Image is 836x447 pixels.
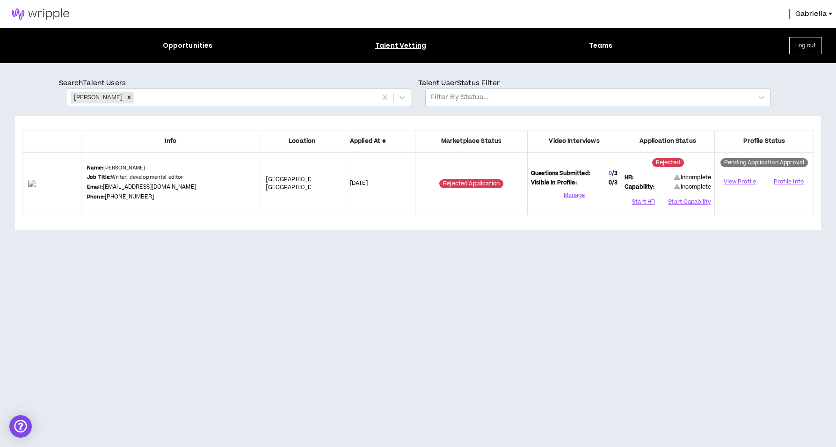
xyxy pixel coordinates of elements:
[625,183,655,191] span: Capability:
[668,195,711,209] button: Start Capability
[103,183,196,191] a: [EMAIL_ADDRESS][DOMAIN_NAME]
[59,78,418,88] p: Search Talent Users
[609,169,612,177] span: 0
[28,180,75,187] img: taYIzQNHxWWlSmWj8ha3ZLXow8xhSZMAtnLhcvO3.png
[625,195,662,209] button: Start HR
[87,174,111,181] b: Job Title:
[9,415,32,438] div: Open Intercom Messenger
[589,41,613,51] div: Teams
[767,175,810,189] button: Profile Info
[87,193,105,200] b: Phone:
[674,174,712,182] span: Incomplete
[418,78,778,88] p: Talent User Status Filter
[266,176,325,192] span: [GEOGRAPHIC_DATA] , [GEOGRAPHIC_DATA]
[87,174,183,181] p: Writer, developmental editor
[87,183,103,191] b: Email:
[350,137,409,146] span: Applied At
[531,189,618,203] button: Manage
[260,131,344,152] th: Location
[625,174,633,182] span: HR:
[621,131,715,152] th: Application Status
[105,193,154,201] a: [PHONE_NUMBER]
[612,169,618,177] span: / 3
[439,179,503,188] sup: Rejected Application
[528,131,621,152] th: Video Interviews
[531,179,577,187] span: Visible In Profile:
[531,169,590,178] span: Questions Submitted:
[795,9,827,19] span: Gabriella
[163,41,213,51] div: Opportunities
[609,179,618,187] span: 0
[124,92,134,103] div: Remove Laura Power
[81,131,260,152] th: Info
[87,164,103,171] b: Name:
[718,174,761,190] a: View Profile
[612,179,618,187] span: / 3
[720,158,808,167] sup: Pending Application Approval
[789,37,822,54] button: Log out
[87,164,145,172] p: [PERSON_NAME]
[415,131,528,152] th: Marketplace Status
[71,92,124,103] div: [PERSON_NAME]
[715,131,814,152] th: Profile Status
[652,158,684,167] sup: Rejected
[350,179,409,188] p: [DATE]
[674,183,712,191] span: Incomplete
